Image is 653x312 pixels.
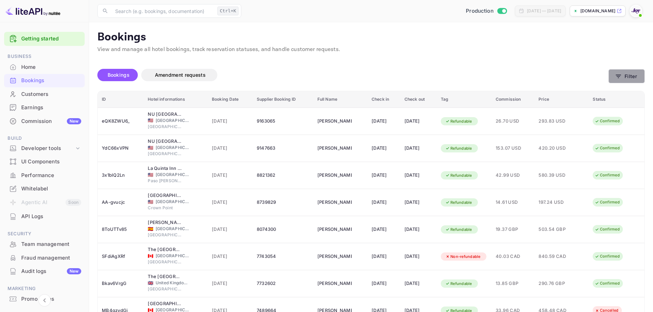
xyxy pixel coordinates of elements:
div: Audit logsNew [4,265,85,278]
th: Check in [367,91,400,108]
div: Hampton Inn by Hilton Hamilton [148,300,182,307]
div: [DATE] [372,278,396,289]
div: Non-refundable [441,252,485,261]
div: Melia Palma Marina [148,219,182,226]
a: Home [4,61,85,73]
span: 290.76 GBP [539,280,573,287]
div: Refundable [441,117,476,126]
span: Marketing [4,285,85,292]
span: United States of America [148,146,153,150]
a: API Logs [4,210,85,223]
a: CommissionNew [4,115,85,127]
div: Developer tools [4,142,85,154]
th: Price [534,91,589,108]
p: View and manage all hotel bookings, track reservation statuses, and handle customer requests. [97,46,645,54]
th: Hotel informations [144,91,208,108]
div: 7743054 [257,251,309,262]
div: NU Hotel Brooklyn [148,138,182,145]
span: [GEOGRAPHIC_DATA] [148,232,182,238]
a: Customers [4,88,85,100]
div: The Arlington Hotel, Bw Signature Collection [148,246,182,253]
th: Check out [400,91,437,108]
span: 19.37 GBP [496,226,530,233]
a: Team management [4,238,85,250]
span: 840.59 CAD [539,253,573,260]
div: [DATE] [372,224,396,235]
div: 9163065 [257,116,309,127]
img: With Joy [630,5,641,16]
div: UI Components [21,158,81,166]
th: Supplier Booking ID [253,91,313,108]
div: API Logs [21,213,81,221]
span: 153.07 USD [496,145,530,152]
span: [GEOGRAPHIC_DATA] [156,226,190,232]
span: Business [4,53,85,60]
div: AA-gvucjc [102,197,140,208]
div: [DATE] — [DATE] [527,8,561,14]
div: Customers [21,90,81,98]
div: Rosemary Burgos-Mira [317,143,352,154]
span: [GEOGRAPHIC_DATA] [148,124,182,130]
div: [DATE] [404,278,433,289]
div: 8739829 [257,197,309,208]
div: Refundable [441,279,476,288]
div: Developer tools [21,145,74,152]
span: Canada [148,254,153,258]
div: [DATE] [372,197,396,208]
span: 293.83 USD [539,117,573,125]
div: Bkav6VrgG [102,278,140,289]
div: Audit logs [21,267,81,275]
div: [DATE] [404,251,433,262]
div: Switch to Sandbox mode [463,7,509,15]
span: [GEOGRAPHIC_DATA] [156,253,190,259]
p: Bookings [97,30,645,44]
div: Customers [4,88,85,101]
div: Fraud management [21,254,81,262]
img: LiteAPI logo [5,5,60,16]
div: account-settings tabs [97,69,608,81]
span: [DATE] [212,253,249,260]
div: New [67,268,81,274]
div: Whitelabel [21,185,81,193]
div: Confirmed [590,171,624,179]
div: eQK8ZWU6_ [102,116,140,127]
span: 503.54 GBP [539,226,573,233]
div: Promo codes [21,295,81,303]
span: Paso [PERSON_NAME] [148,178,182,184]
span: [DATE] [212,145,249,152]
a: Earnings [4,101,85,114]
span: 26.70 USD [496,117,530,125]
div: Rosemary Huntriss [317,224,352,235]
span: Production [466,7,494,15]
span: 40.03 CAD [496,253,530,260]
span: Crown Point [148,205,182,211]
span: Build [4,135,85,142]
a: Bookings [4,74,85,87]
a: Performance [4,169,85,182]
span: 13.85 GBP [496,280,530,287]
a: Promo codes [4,292,85,305]
div: NU Hotel Brooklyn [148,111,182,118]
span: Bookings [108,72,130,78]
span: [GEOGRAPHIC_DATA] [148,259,182,265]
div: [DATE] [372,116,396,127]
div: Rosemary Burgos-Mira [317,116,352,127]
span: 197.24 USD [539,199,573,206]
span: Amendment requests [155,72,206,78]
span: [GEOGRAPHIC_DATA] [156,117,190,124]
div: 8ToUTTv85 [102,224,140,235]
div: Refundable [441,225,476,234]
a: Whitelabel [4,182,85,195]
a: UI Components [4,155,85,168]
div: Confirmed [590,225,624,234]
span: 580.39 USD [539,172,573,179]
span: [GEOGRAPHIC_DATA] [148,286,182,292]
div: New [67,118,81,124]
div: [DATE] [372,143,396,154]
div: 8821362 [257,170,309,181]
div: UI Components [4,155,85,169]
div: [DATE] [404,224,433,235]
